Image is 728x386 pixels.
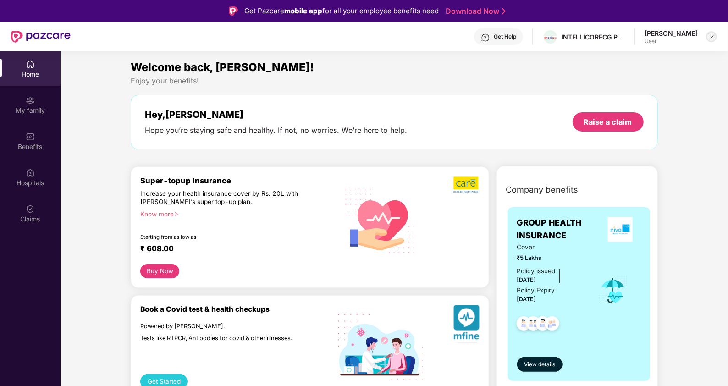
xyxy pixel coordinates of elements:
img: svg+xml;base64,PHN2ZyB4bWxucz0iaHR0cDovL3d3dy53My5vcmcvMjAwMC9zdmciIHdpZHRoPSI0OC45NDMiIGhlaWdodD... [513,314,535,336]
div: User [645,38,698,45]
span: right [174,212,179,217]
img: Logo [229,6,238,16]
img: Stroke [502,6,506,16]
div: Super-topup Insurance [140,176,338,185]
img: b5dec4f62d2307b9de63beb79f102df3.png [453,176,480,193]
div: Enjoy your benefits! [131,76,657,86]
span: Cover [517,243,586,253]
span: View details [524,360,555,369]
span: [DATE] [517,296,536,303]
button: Buy Now [140,264,179,278]
div: Hope you’re staying safe and healthy. If not, no worries. We’re here to help. [145,126,407,135]
img: svg+xml;base64,PHN2ZyBpZD0iQ2xhaW0iIHhtbG5zPSJodHRwOi8vd3d3LnczLm9yZy8yMDAwL3N2ZyIgd2lkdGg9IjIwIi... [26,204,35,214]
img: svg+xml;base64,PHN2ZyB4bWxucz0iaHR0cDovL3d3dy53My5vcmcvMjAwMC9zdmciIHdpZHRoPSIxOTIiIGhlaWdodD0iMT... [338,314,423,380]
img: svg+xml;base64,PHN2ZyB4bWxucz0iaHR0cDovL3d3dy53My5vcmcvMjAwMC9zdmciIHdpZHRoPSI0OC45MTUiIGhlaWdodD... [522,314,545,336]
img: svg+xml;base64,PHN2ZyB3aWR0aD0iMjAiIGhlaWdodD0iMjAiIHZpZXdCb3g9IjAgMCAyMCAyMCIgZmlsbD0ibm9uZSIgeG... [26,96,35,105]
div: Hey, [PERSON_NAME] [145,109,407,120]
img: insurerLogo [608,217,633,242]
span: Company benefits [506,183,579,196]
img: svg+xml;base64,PHN2ZyB4bWxucz0iaHR0cDovL3d3dy53My5vcmcvMjAwMC9zdmciIHdpZHRoPSI0OC45NDMiIGhlaWdodD... [532,314,554,336]
img: WhatsApp%20Image%202024-01-25%20at%2012.57.49%20PM.jpeg [544,36,557,39]
div: Tests like RTPCR, Antibodies for covid & other illnesses. [140,335,298,342]
div: INTELLICORECG PRIVATE LIMITED [561,33,625,41]
img: svg+xml;base64,PHN2ZyB4bWxucz0iaHR0cDovL3d3dy53My5vcmcvMjAwMC9zdmciIHhtbG5zOnhsaW5rPSJodHRwOi8vd3... [453,305,480,343]
a: Download Now [446,6,503,16]
div: Raise a claim [584,117,632,127]
span: [DATE] [517,276,536,283]
div: Book a Covid test & health checkups [140,305,338,314]
strong: mobile app [284,6,322,15]
div: Know more [140,210,332,216]
div: Get Help [494,33,516,40]
img: svg+xml;base64,PHN2ZyB4bWxucz0iaHR0cDovL3d3dy53My5vcmcvMjAwMC9zdmciIHdpZHRoPSI0OC45NDMiIGhlaWdodD... [541,314,563,336]
img: icon [598,276,628,306]
div: Get Pazcare for all your employee benefits need [244,6,439,17]
div: Starting from as low as [140,234,299,240]
img: New Pazcare Logo [11,31,71,43]
div: Policy Expiry [517,286,555,296]
img: svg+xml;base64,PHN2ZyBpZD0iSG9zcGl0YWxzIiB4bWxucz0iaHR0cDovL3d3dy53My5vcmcvMjAwMC9zdmciIHdpZHRoPS... [26,168,35,177]
span: GROUP HEALTH INSURANCE [517,216,600,243]
div: Powered by [PERSON_NAME]. [140,323,298,331]
img: svg+xml;base64,PHN2ZyBpZD0iQmVuZWZpdHMiIHhtbG5zPSJodHRwOi8vd3d3LnczLm9yZy8yMDAwL3N2ZyIgd2lkdGg9Ij... [26,132,35,141]
span: Welcome back, [PERSON_NAME]! [131,61,314,74]
img: svg+xml;base64,PHN2ZyB4bWxucz0iaHR0cDovL3d3dy53My5vcmcvMjAwMC9zdmciIHhtbG5zOnhsaW5rPSJodHRwOi8vd3... [338,177,423,263]
img: svg+xml;base64,PHN2ZyBpZD0iSGVscC0zMngzMiIgeG1sbnM9Imh0dHA6Ly93d3cudzMub3JnLzIwMDAvc3ZnIiB3aWR0aD... [481,33,490,42]
img: svg+xml;base64,PHN2ZyBpZD0iSG9tZSIgeG1sbnM9Imh0dHA6Ly93d3cudzMub3JnLzIwMDAvc3ZnIiB3aWR0aD0iMjAiIG... [26,60,35,69]
div: [PERSON_NAME] [645,29,698,38]
span: ₹5 Lakhs [517,254,586,263]
img: svg+xml;base64,PHN2ZyBpZD0iRHJvcGRvd24tMzJ4MzIiIHhtbG5zPSJodHRwOi8vd3d3LnczLm9yZy8yMDAwL3N2ZyIgd2... [708,33,715,40]
div: ₹ 608.00 [140,244,329,255]
button: View details [517,357,563,372]
div: Policy issued [517,266,556,276]
div: Increase your health insurance cover by Rs. 20L with [PERSON_NAME]’s super top-up plan. [140,189,298,206]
